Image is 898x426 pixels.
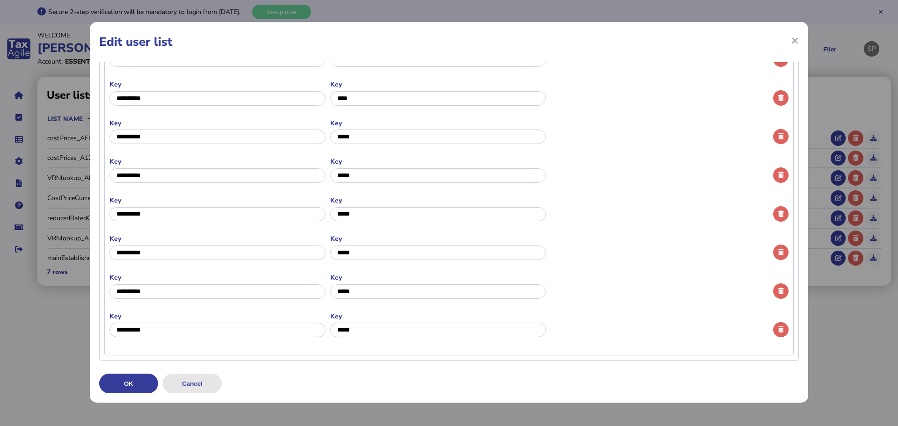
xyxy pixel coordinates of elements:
[330,234,546,243] label: Key
[109,273,326,282] label: Key
[109,196,326,205] label: Key
[109,312,326,321] label: Key
[109,157,326,166] label: Key
[330,80,546,89] label: Key
[330,119,546,128] label: Key
[330,312,546,321] label: Key
[109,119,326,128] label: Key
[791,31,799,49] span: ×
[330,157,546,166] label: Key
[330,273,546,282] label: Key
[330,196,546,205] label: Key
[99,34,799,50] h1: Edit user list
[163,374,222,393] button: Cancel
[109,80,326,89] label: Key
[109,234,326,243] label: Key
[99,374,158,393] button: OK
